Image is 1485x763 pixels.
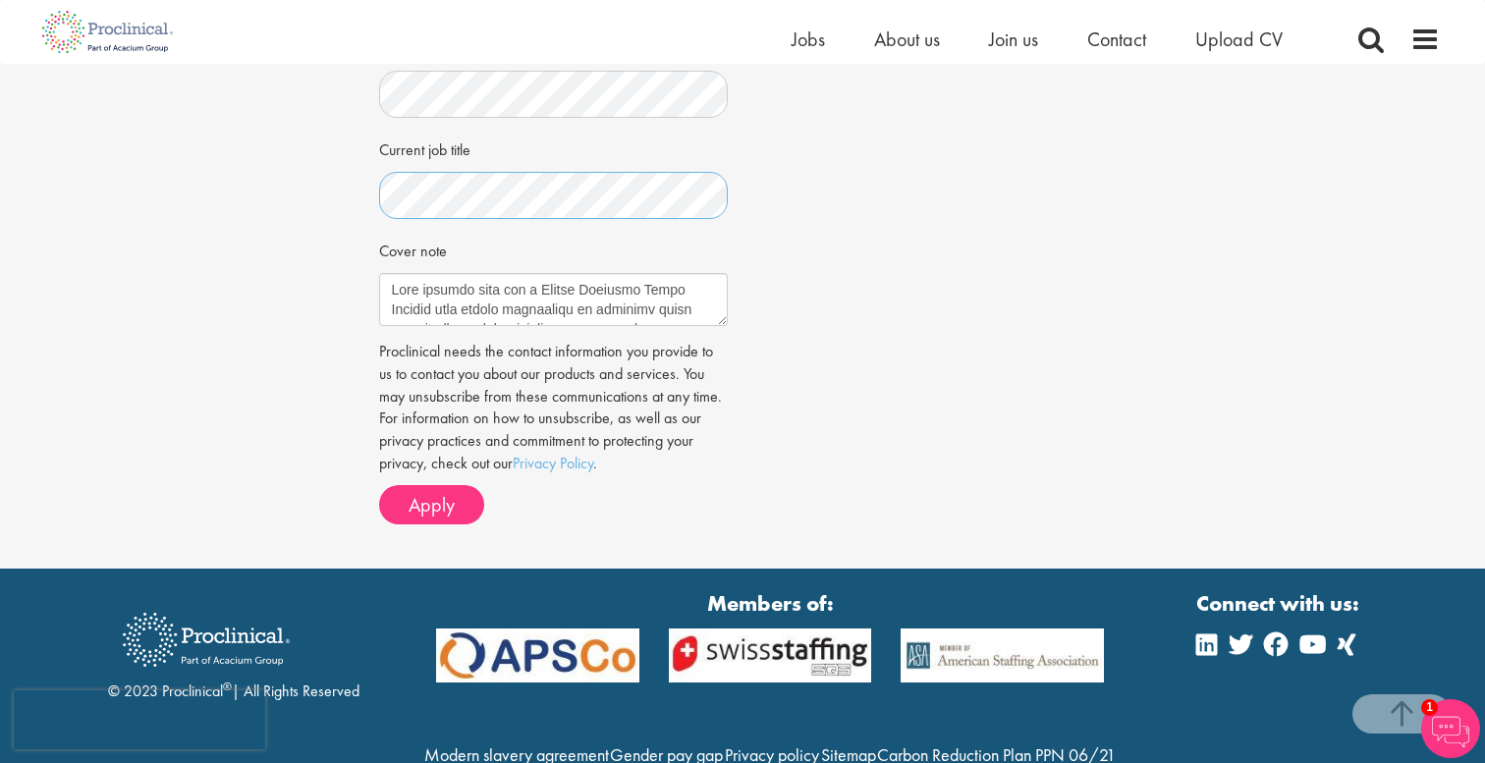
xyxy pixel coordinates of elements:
a: Contact [1087,27,1146,52]
div: © 2023 Proclinical | All Rights Reserved [108,598,359,703]
img: Proclinical Recruitment [108,599,304,681]
label: Current job title [379,133,470,162]
a: Upload CV [1195,27,1283,52]
sup: ® [223,679,232,694]
img: APSCo [886,628,1119,682]
img: APSCo [421,628,654,682]
a: Join us [989,27,1038,52]
img: Chatbot [1421,699,1480,758]
img: APSCo [654,628,887,682]
strong: Connect with us: [1196,588,1363,619]
span: 1 [1421,699,1438,716]
a: Jobs [792,27,825,52]
button: Apply [379,485,484,524]
a: About us [874,27,940,52]
a: Privacy Policy [513,453,593,473]
span: Apply [409,492,455,518]
strong: Members of: [436,588,1104,619]
p: Proclinical needs the contact information you provide to us to contact you about our products and... [379,341,729,475]
iframe: reCAPTCHA [14,690,265,749]
label: Cover note [379,234,447,263]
